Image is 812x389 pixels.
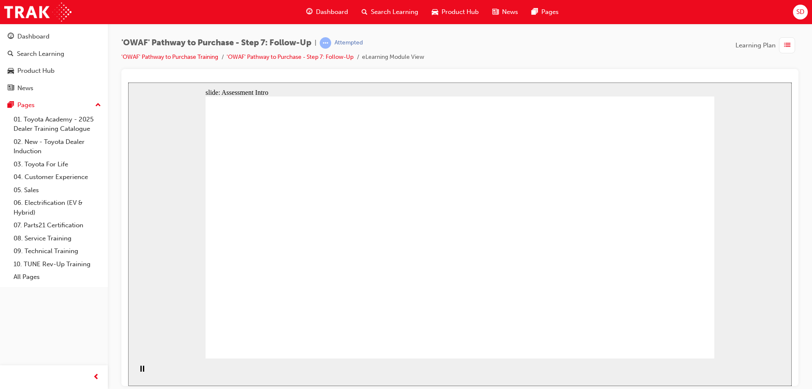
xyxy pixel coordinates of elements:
span: Dashboard [316,7,348,17]
span: up-icon [95,100,101,111]
div: News [17,83,33,93]
a: 07. Parts21 Certification [10,219,104,232]
a: 10. TUNE Rev-Up Training [10,258,104,271]
span: Learning Plan [735,41,776,50]
span: car-icon [432,7,438,17]
a: pages-iconPages [525,3,565,21]
span: search-icon [362,7,368,17]
button: Learning Plan [735,37,798,53]
span: guage-icon [306,7,313,17]
div: Pages [17,100,35,110]
span: prev-icon [93,372,99,383]
a: Search Learning [3,46,104,62]
a: car-iconProduct Hub [425,3,486,21]
span: car-icon [8,67,14,75]
button: Pause (Ctrl+Alt+P) [4,283,19,297]
span: news-icon [8,85,14,92]
span: Pages [541,7,559,17]
button: Pages [3,97,104,113]
a: 03. Toyota For Life [10,158,104,171]
a: 02. New - Toyota Dealer Induction [10,135,104,158]
a: News [3,80,104,96]
a: 09. Technical Training [10,245,104,258]
button: SD [793,5,808,19]
a: 'OWAF' Pathway to Purchase Training [121,53,218,61]
a: All Pages [10,270,104,284]
span: 'OWAF' Pathway to Purchase - Step 7: Follow-Up [121,38,311,48]
a: 08. Service Training [10,232,104,245]
span: News [502,7,518,17]
a: news-iconNews [486,3,525,21]
div: Dashboard [17,32,49,41]
span: pages-icon [8,102,14,109]
a: Dashboard [3,29,104,44]
a: 01. Toyota Academy - 2025 Dealer Training Catalogue [10,113,104,135]
span: learningRecordVerb_ATTEMPT-icon [320,37,331,49]
span: pages-icon [532,7,538,17]
span: | [315,38,316,48]
div: Attempted [335,39,363,47]
span: SD [796,7,804,17]
span: list-icon [784,40,790,51]
div: Search Learning [17,49,64,59]
a: 06. Electrification (EV & Hybrid) [10,196,104,219]
img: Trak [4,3,71,22]
span: Product Hub [442,7,479,17]
a: guage-iconDashboard [299,3,355,21]
button: DashboardSearch LearningProduct HubNews [3,27,104,97]
a: 'OWAF' Pathway to Purchase - Step 7: Follow-Up [227,53,354,61]
a: 05. Sales [10,184,104,197]
a: search-iconSearch Learning [355,3,425,21]
a: 04. Customer Experience [10,171,104,184]
div: Product Hub [17,66,55,76]
li: eLearning Module View [362,52,424,62]
div: playback controls [4,276,19,303]
span: news-icon [492,7,499,17]
span: guage-icon [8,33,14,41]
a: Product Hub [3,63,104,79]
span: Search Learning [371,7,418,17]
span: search-icon [8,50,14,58]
